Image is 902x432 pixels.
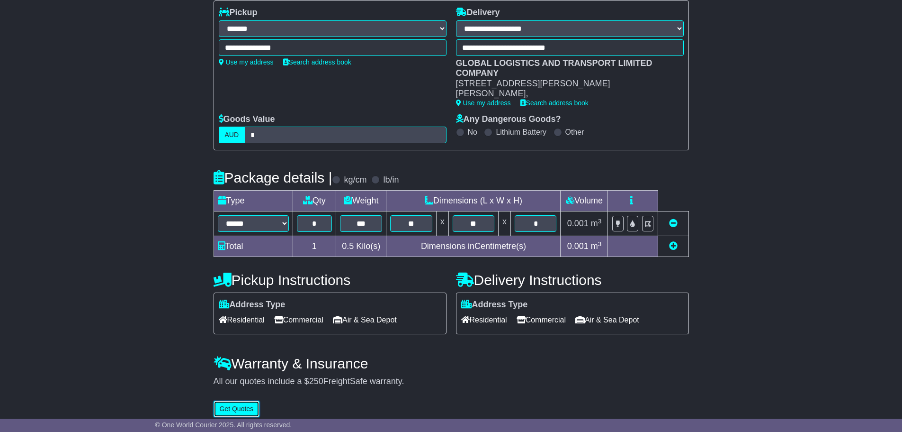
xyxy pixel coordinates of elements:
[219,58,274,66] a: Use my address
[155,421,292,429] span: © One World Courier 2025. All rights reserved.
[333,313,397,327] span: Air & Sea Depot
[517,313,566,327] span: Commercial
[386,236,561,257] td: Dimensions in Centimetre(s)
[456,99,511,107] a: Use my address
[293,191,336,211] td: Qty
[219,127,245,143] label: AUD
[468,128,477,137] label: No
[214,272,447,288] h4: Pickup Instructions
[567,219,589,228] span: 0.001
[383,175,399,185] label: lb/in
[575,313,639,327] span: Air & Sea Depot
[456,58,674,79] div: GLOBAL LOGISTICS AND TRANSPORT LIMITED COMPANY
[567,241,589,251] span: 0.001
[456,8,500,18] label: Delivery
[336,191,386,211] td: Weight
[219,313,265,327] span: Residential
[461,300,528,310] label: Address Type
[344,175,366,185] label: kg/cm
[598,218,602,225] sup: 3
[669,219,678,228] a: Remove this item
[219,300,286,310] label: Address Type
[598,240,602,248] sup: 3
[496,128,546,137] label: Lithium Battery
[219,114,275,125] label: Goods Value
[274,313,323,327] span: Commercial
[214,377,689,387] div: All our quotes include a $ FreightSafe warranty.
[214,401,260,417] button: Get Quotes
[461,313,507,327] span: Residential
[456,272,689,288] h4: Delivery Instructions
[214,191,293,211] td: Type
[214,236,293,257] td: Total
[565,128,584,137] label: Other
[283,58,351,66] a: Search address book
[336,236,386,257] td: Kilo(s)
[591,241,602,251] span: m
[561,191,608,211] td: Volume
[520,99,589,107] a: Search address book
[499,211,511,236] td: x
[456,79,674,99] div: [STREET_ADDRESS][PERSON_NAME][PERSON_NAME],
[309,377,323,386] span: 250
[214,170,332,185] h4: Package details |
[456,114,561,125] label: Any Dangerous Goods?
[669,241,678,251] a: Add new item
[293,236,336,257] td: 1
[386,191,561,211] td: Dimensions (L x W x H)
[219,8,258,18] label: Pickup
[591,219,602,228] span: m
[436,211,448,236] td: x
[214,356,689,371] h4: Warranty & Insurance
[342,241,354,251] span: 0.5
